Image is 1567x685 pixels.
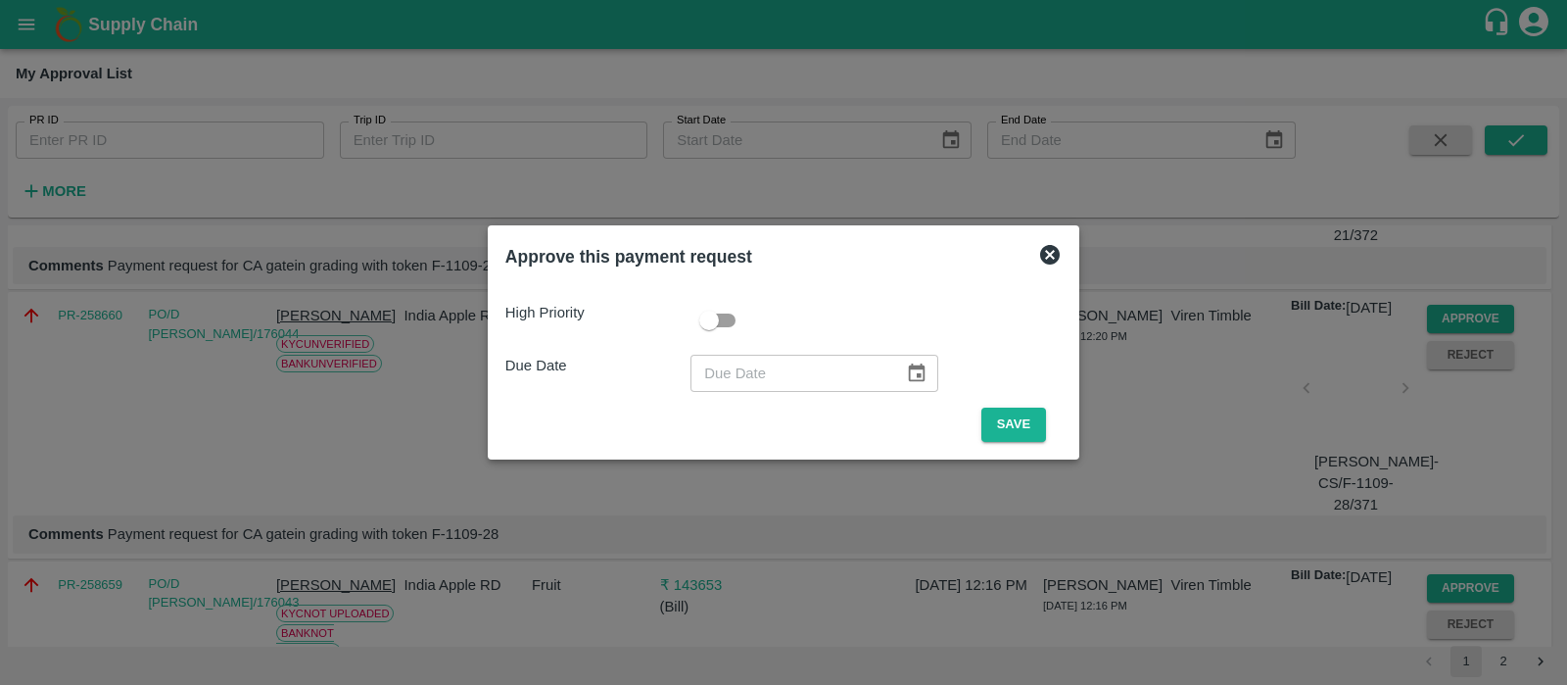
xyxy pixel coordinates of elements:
[898,355,935,392] button: Choose date
[505,355,690,376] p: Due Date
[505,247,752,267] b: Approve this payment request
[690,355,890,392] input: Due Date
[981,408,1046,442] button: Save
[505,302,690,323] p: High Priority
